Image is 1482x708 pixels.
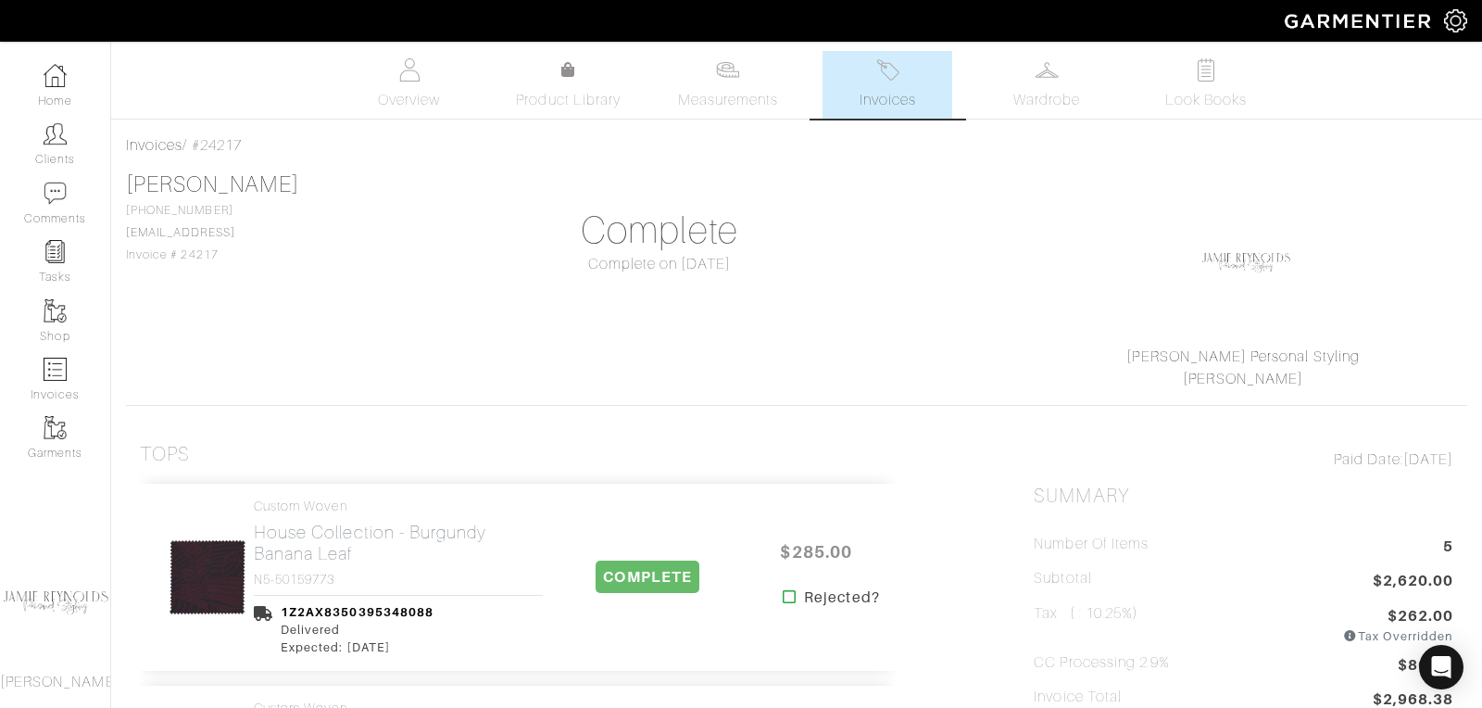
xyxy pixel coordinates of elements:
h5: CC Processing 2.9% [1034,654,1170,672]
a: Measurements [663,51,794,119]
img: clients-icon-6bae9207a08558b7cb47a8932f037763ab4055f8c8b6bfacd5dc20c3e0201464.png [44,122,67,145]
div: Complete on [DATE] [450,253,870,275]
a: [PERSON_NAME] [1183,371,1303,387]
span: 5 [1443,536,1453,561]
h1: Complete [450,209,870,253]
span: [PHONE_NUMBER] Invoice # 24217 [126,204,235,261]
a: Overview [345,51,474,119]
h5: Invoice Total [1034,689,1122,706]
img: comment-icon-a0a6a9ef722e966f86d9cbdc48e553b5cf19dbc54f86b18d962a5391bc8f6eb6.png [44,182,67,205]
div: Delivered [281,621,433,638]
img: todo-9ac3debb85659649dc8f770b8b6100bb5dab4b48dedcbae339e5042a72dfd3cc.svg [1195,58,1218,82]
h2: House Collection - Burgundy Banana Leaf [254,522,543,564]
span: Product Library [516,89,621,111]
img: garments-icon-b7da505a4dc4fd61783c78ac3ca0ef83fa9d6f193b1c9dc38574b1d14d53ca28.png [44,299,67,322]
a: Invoices [823,51,952,119]
h2: Summary [1034,485,1453,508]
img: wardrobe-487a4870c1b7c33e795ec22d11cfc2ed9d08956e64fb3008fe2437562e282088.svg [1036,58,1059,82]
img: gear-icon-white-bd11855cb880d31180b6d7d6211b90ccbf57a29d726f0c71d8c61bd08dd39cc2.png [1444,9,1467,32]
strong: Rejected? [804,587,879,609]
img: dashboard-icon-dbcd8f5a0b271acd01030246c82b418ddd0df26cd7fceb0bd07c9910d44c42f6.png [44,64,67,87]
span: Overview [378,89,440,111]
img: dQQVE1oBVwgaNv4pTg9nuggG [169,538,246,616]
div: Open Intercom Messenger [1419,645,1463,689]
img: Laf3uQ8GxXCUCpUxMBPvKvLn.png [1199,216,1292,309]
span: Invoices [860,89,916,111]
a: Custom Woven House Collection - Burgundy Banana Leaf N5-50159773 [254,499,543,588]
img: reminder-icon-8004d30b9f0a5d33ae49ab947aed9ed385cf756f9e5892f1edd6e32f2345188e.png [44,240,67,263]
span: Measurements [678,89,779,111]
h5: Number of Items [1034,536,1149,553]
span: COMPLETE [596,561,698,593]
span: Paid Date: [1334,451,1403,468]
span: $262.00 [1388,605,1453,627]
div: / #24217 [126,134,1467,157]
h4: Custom Woven [254,499,543,514]
a: 1Z2AX8350395348088 [281,605,433,619]
img: measurements-466bbee1fd09ba9460f595b01e5d73f9e2bff037440d3c8f018324cb6cdf7a4a.svg [716,58,739,82]
h5: Tax ( : 10.25%) [1034,605,1138,638]
span: Look Books [1165,89,1248,111]
div: Tax Overridden [1343,627,1453,645]
img: garments-icon-b7da505a4dc4fd61783c78ac3ca0ef83fa9d6f193b1c9dc38574b1d14d53ca28.png [44,416,67,439]
img: orders-27d20c2124de7fd6de4e0e44c1d41de31381a507db9b33961299e4e07d508b8c.svg [876,58,899,82]
a: Wardrobe [982,51,1111,119]
h4: N5-50159773 [254,572,543,588]
h3: Tops [140,443,190,466]
div: Expected: [DATE] [281,638,433,656]
img: basicinfo-40fd8af6dae0f16599ec9e87c0ef1c0a1fdea2edbe929e3d69a839185d80c458.svg [397,58,421,82]
img: garmentier-logo-header-white-b43fb05a5012e4ada735d5af1a66efaba907eab6374d6393d1fbf88cb4ef424d.png [1275,5,1444,37]
span: Wardrobe [1013,89,1080,111]
span: $2,620.00 [1373,570,1453,595]
a: [PERSON_NAME] [126,172,299,196]
a: [EMAIL_ADDRESS] [126,226,235,239]
a: Invoices [126,137,182,154]
span: $285.00 [760,532,872,572]
h5: Subtotal [1034,570,1091,588]
div: [DATE] [1034,449,1453,471]
a: Product Library [504,59,634,111]
img: orders-icon-0abe47150d42831381b5fb84f609e132dff9fe21cb692f30cb5eec754e2cba89.png [44,358,67,381]
a: Look Books [1141,51,1271,119]
a: [PERSON_NAME] Personal Styling [1126,348,1360,365]
span: $86.38 [1398,654,1453,679]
